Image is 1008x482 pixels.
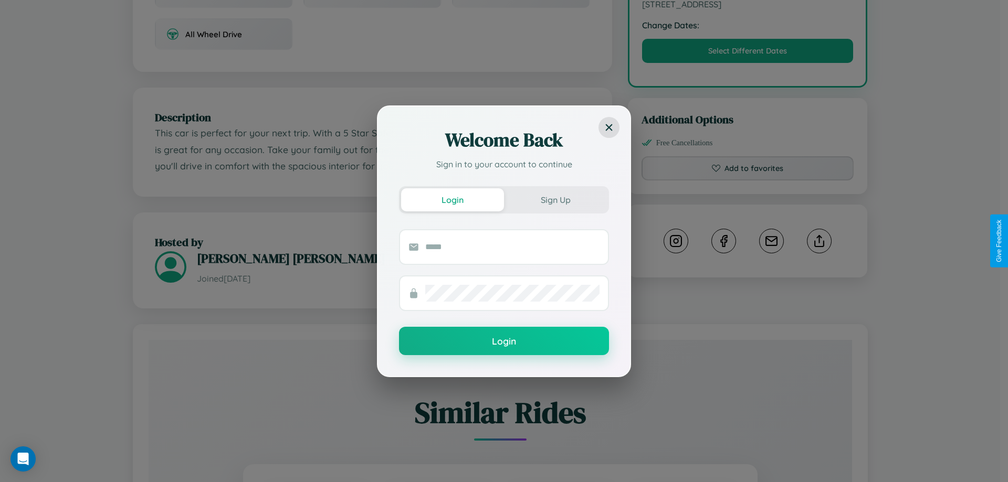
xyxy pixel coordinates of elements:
[399,127,609,153] h2: Welcome Back
[399,327,609,355] button: Login
[10,446,36,472] div: Open Intercom Messenger
[401,188,504,211] button: Login
[399,158,609,170] p: Sign in to your account to continue
[995,220,1003,262] div: Give Feedback
[504,188,607,211] button: Sign Up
